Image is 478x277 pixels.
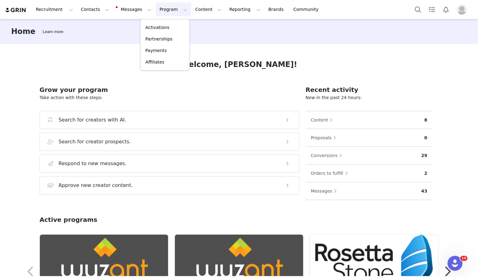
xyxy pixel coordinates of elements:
a: Brands [265,2,289,17]
button: Recruitment [32,2,77,17]
h3: Home [11,26,35,37]
img: placeholder-profile.jpg [457,5,467,15]
button: Search for creator prospects. [40,133,299,151]
p: Take action with these steps: [40,94,299,101]
button: Messages [311,186,340,196]
button: Program [156,2,191,17]
button: Notifications [439,2,453,17]
p: Activations [145,24,169,31]
button: Respond to new messages. [40,155,299,173]
button: Content [191,2,225,17]
button: Profile [453,5,473,15]
p: Payments [145,47,167,54]
button: Orders to fulfill [311,168,351,178]
h2: Recent activity [306,85,432,94]
h2: Grow your program [40,85,299,94]
h3: Approve new creator content. [59,182,133,189]
img: grin logo [5,7,27,13]
h1: Welcome, [PERSON_NAME]! [181,59,297,70]
p: 29 [421,152,427,159]
p: Affiliates [145,59,164,65]
p: 8 [424,117,427,123]
h2: Active programs [40,215,97,224]
button: Messages [113,2,155,17]
button: Content [311,115,336,125]
button: Proposals [311,133,340,143]
button: Reporting [226,2,264,17]
p: Partnerships [145,36,172,42]
button: Approve new creator content. [40,176,299,194]
div: Tooltip anchor [41,29,64,35]
p: 43 [421,188,427,194]
span: 10 [460,256,467,261]
p: 0 [424,135,427,141]
button: Search for creators with AI. [40,111,299,129]
p: New in the past 24 hours: [306,94,432,101]
p: 2 [424,170,427,177]
h3: Search for creator prospects. [59,138,131,146]
button: Conversions [311,150,345,160]
iframe: Intercom live chat [448,256,462,271]
a: Community [290,2,325,17]
h3: Respond to new messages. [59,160,127,167]
a: Tasks [425,2,439,17]
button: Contacts [77,2,113,17]
button: Search [411,2,425,17]
h3: Search for creators with AI. [59,116,126,124]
